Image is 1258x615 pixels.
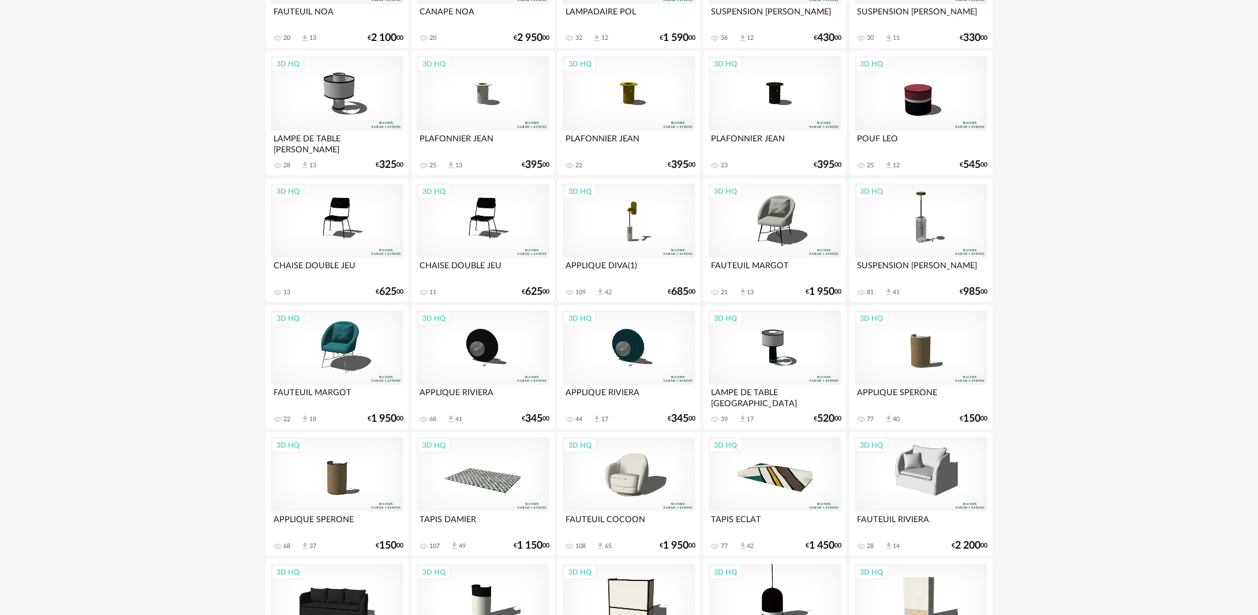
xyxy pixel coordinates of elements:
span: 395 [817,161,834,169]
span: 1 950 [809,288,834,296]
span: Download icon [596,542,605,550]
div: TAPIS DAMIER [417,512,549,535]
div: 3D HQ [271,57,305,72]
div: 20 [429,34,436,42]
div: 3D HQ [271,565,305,580]
span: 395 [671,161,688,169]
a: 3D HQ APPLIQUE RIVIERA 68 Download icon 41 €34500 [411,305,555,430]
span: 685 [671,288,688,296]
span: 1 150 [517,542,542,550]
span: Download icon [885,415,893,423]
div: 18 [309,415,316,423]
span: Download icon [596,288,605,297]
div: 68 [429,415,436,423]
div: € 00 [522,288,549,296]
div: 42 [747,542,754,550]
div: FAUTEUIL MARGOT [271,385,403,408]
div: CHAISE DOUBLE JEU [271,258,403,281]
div: 12 [893,162,900,170]
div: SUSPENSION [PERSON_NAME] [709,4,841,27]
span: Download icon [885,161,893,170]
div: APPLIQUE RIVIERA [417,385,549,408]
span: 430 [817,34,834,42]
div: 42 [605,288,612,297]
div: CHAISE DOUBLE JEU [417,258,549,281]
div: TAPIS ECLAT [709,512,841,535]
span: Download icon [885,288,893,297]
span: Download icon [301,415,309,423]
div: € 00 [814,161,841,169]
div: 3D HQ [855,311,889,326]
div: 3D HQ [709,565,743,580]
div: 3D HQ [417,57,451,72]
div: € 00 [376,288,403,296]
div: 28 [283,162,290,170]
div: 3D HQ [417,565,451,580]
a: 3D HQ CHAISE DOUBLE JEU 13 €62500 [265,178,409,303]
span: Download icon [301,161,309,170]
div: PLAFONNIER JEAN [709,131,841,154]
div: 3D HQ [563,57,597,72]
div: € 00 [960,288,987,296]
div: € 00 [522,161,549,169]
div: 3D HQ [855,57,889,72]
span: 345 [525,415,542,423]
div: 30 [867,34,874,42]
span: 985 [963,288,980,296]
div: 39 [721,415,728,423]
a: 3D HQ FAUTEUIL MARGOT 22 Download icon 18 €1 95000 [265,305,409,430]
div: LAMPADAIRE POL [563,4,695,27]
a: 3D HQ TAPIS DAMIER 107 Download icon 49 €1 15000 [411,432,555,557]
div: 13 [283,288,290,297]
div: 14 [893,542,900,550]
span: Download icon [450,542,459,550]
span: 1 950 [663,542,688,550]
div: 12 [601,34,608,42]
span: Download icon [739,288,747,297]
div: 3D HQ [417,438,451,453]
div: 11 [893,34,900,42]
div: 25 [867,162,874,170]
span: 345 [671,415,688,423]
div: APPLIQUE RIVIERA [563,385,695,408]
span: Download icon [885,542,893,550]
div: 3D HQ [271,184,305,199]
div: 3D HQ [855,184,889,199]
div: € 00 [514,34,549,42]
div: SUSPENSION [PERSON_NAME] [855,258,987,281]
div: € 00 [806,288,841,296]
div: 3D HQ [709,57,743,72]
div: FAUTEUIL NOA [271,4,403,27]
div: FAUTEUIL COCOON [563,512,695,535]
div: LAMPE DE TABLE [PERSON_NAME] [271,131,403,154]
div: SUSPENSION [PERSON_NAME] [855,4,987,27]
div: € 00 [514,542,549,550]
span: 520 [817,415,834,423]
span: 545 [963,161,980,169]
div: CANAPE NOA [417,4,549,27]
a: 3D HQ POUF LEO 25 Download icon 12 €54500 [849,51,993,175]
span: 2 100 [371,34,396,42]
div: 13 [747,288,754,297]
span: 325 [379,161,396,169]
span: 625 [525,288,542,296]
a: 3D HQ LAMPE DE TABLE [GEOGRAPHIC_DATA] 39 Download icon 17 €52000 [703,305,847,430]
div: 44 [575,415,582,423]
span: 330 [963,34,980,42]
div: 3D HQ [417,184,451,199]
a: 3D HQ FAUTEUIL RIVIERA 28 Download icon 14 €2 20000 [849,432,993,557]
div: € 00 [668,415,695,423]
span: Download icon [593,34,601,43]
div: € 00 [814,34,841,42]
div: 3D HQ [271,311,305,326]
div: € 00 [668,161,695,169]
span: 625 [379,288,396,296]
div: 40 [893,415,900,423]
span: Download icon [593,415,601,423]
div: 41 [455,415,462,423]
a: 3D HQ LAMPE DE TABLE [PERSON_NAME] 28 Download icon 13 €32500 [265,51,409,175]
div: 37 [309,542,316,550]
div: 36 [721,34,728,42]
a: 3D HQ PLAFONNIER JEAN 25 Download icon 13 €39500 [411,51,555,175]
div: 109 [575,288,586,297]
